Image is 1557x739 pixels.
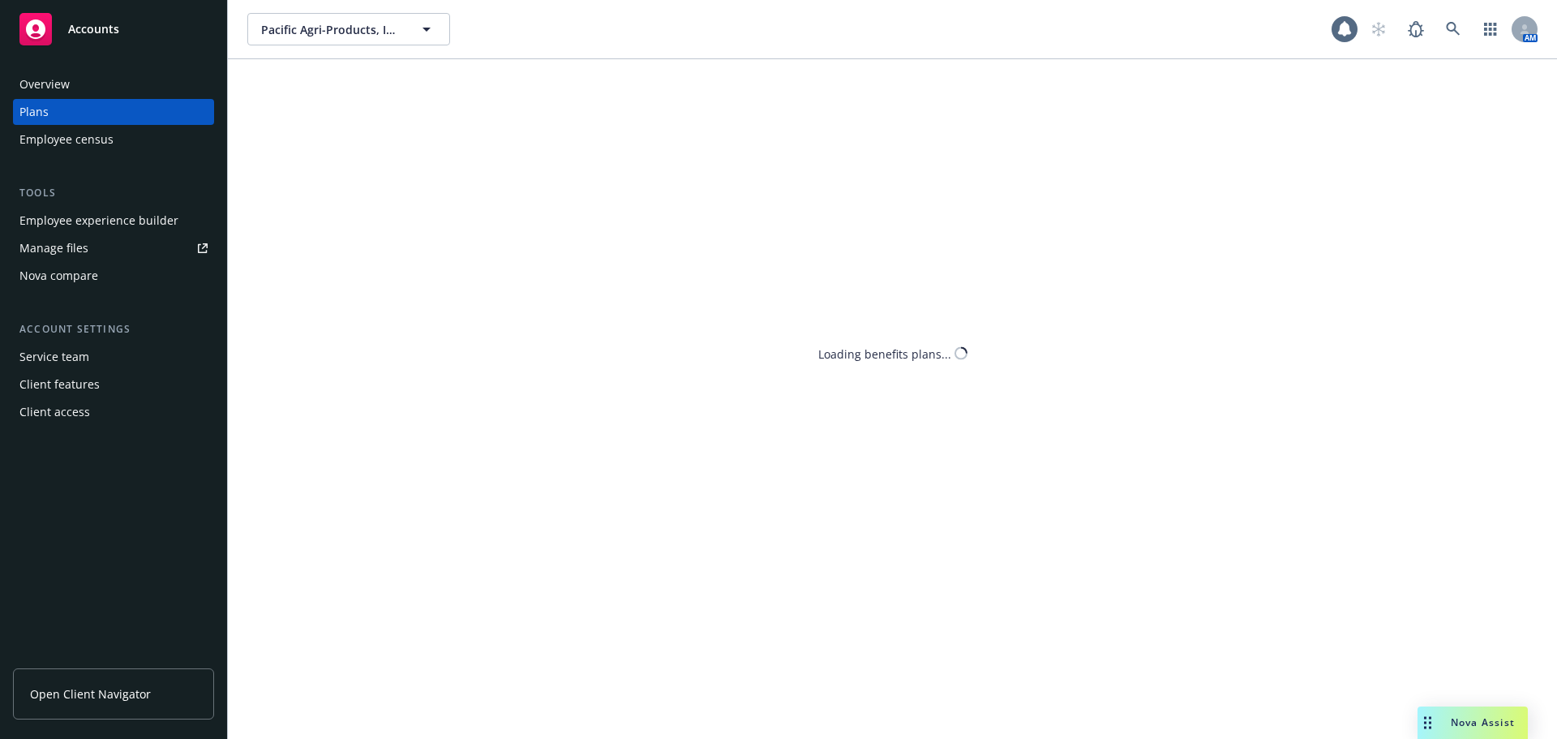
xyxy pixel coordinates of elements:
a: Plans [13,99,214,125]
div: Nova compare [19,263,98,289]
div: Drag to move [1418,707,1438,739]
button: Nova Assist [1418,707,1528,739]
a: Employee experience builder [13,208,214,234]
div: Client features [19,372,100,397]
a: Service team [13,344,214,370]
span: Accounts [68,23,119,36]
div: Manage files [19,235,88,261]
a: Nova compare [13,263,214,289]
a: Start snowing [1362,13,1395,45]
span: Pacific Agri-Products, Inc. [261,21,401,38]
div: Client access [19,399,90,425]
div: Loading benefits plans... [818,345,951,362]
a: Manage files [13,235,214,261]
a: Overview [13,71,214,97]
a: Report a Bug [1400,13,1432,45]
div: Tools [13,185,214,201]
a: Search [1437,13,1469,45]
a: Client features [13,372,214,397]
div: Service team [19,344,89,370]
button: Pacific Agri-Products, Inc. [247,13,450,45]
span: Nova Assist [1451,715,1515,729]
div: Employee census [19,127,114,153]
a: Switch app [1474,13,1507,45]
a: Client access [13,399,214,425]
div: Plans [19,99,49,125]
div: Overview [19,71,70,97]
a: Employee census [13,127,214,153]
span: Open Client Navigator [30,685,151,702]
div: Account settings [13,321,214,337]
a: Accounts [13,6,214,52]
div: Employee experience builder [19,208,178,234]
